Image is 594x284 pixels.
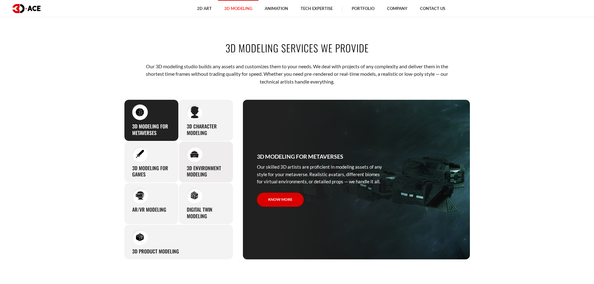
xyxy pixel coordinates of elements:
h3: 3D modeling for games [132,165,171,178]
h3: Digital Twin modeling [187,206,225,219]
h3: 3D Modeling for Metaverses [257,152,343,161]
a: Know more [257,193,304,207]
p: Our skilled 3D artists are proficient in modeling assets of any style for your metaverse. Realist... [257,163,385,185]
h2: 3D modeling services we provide [124,41,470,55]
h3: 3D environment modeling [187,165,225,178]
img: AR/VR modeling [136,191,144,200]
img: 3D character modeling [190,106,199,119]
img: Digital Twin modeling [190,191,199,200]
img: 3D modeling for games [136,150,144,158]
h3: AR/VR modeling [132,206,166,213]
h3: 3D Modeling for Metaverses [132,123,171,136]
h3: 3D character modeling [187,123,225,136]
img: logo dark [12,4,41,13]
img: 3D environment modeling [190,150,199,158]
img: 3D Modeling for Metaverses [136,108,144,116]
img: 3D Product Modeling [136,233,144,241]
h3: 3D Product Modeling [132,248,179,255]
p: Our 3D modeling studio builds any assets and customizes them to your needs. We deal with projects... [143,63,451,85]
